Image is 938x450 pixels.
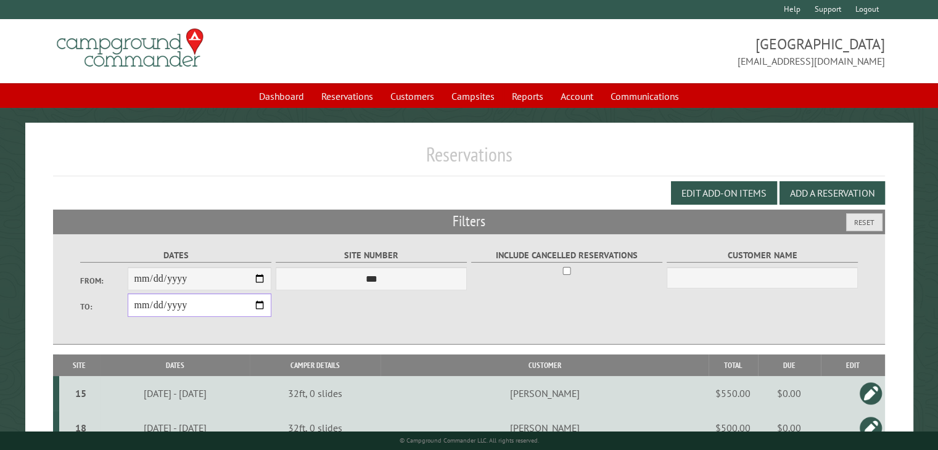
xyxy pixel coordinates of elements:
[400,436,539,444] small: © Campground Commander LLC. All rights reserved.
[252,84,311,108] a: Dashboard
[709,376,758,411] td: $550.00
[709,354,758,376] th: Total
[821,354,885,376] th: Edit
[758,376,821,411] td: $0.00
[709,411,758,445] td: $500.00
[667,248,858,263] label: Customer Name
[444,84,502,108] a: Campsites
[383,84,442,108] a: Customers
[276,248,467,263] label: Site Number
[553,84,601,108] a: Account
[314,84,381,108] a: Reservations
[53,210,885,233] h2: Filters
[504,84,551,108] a: Reports
[53,24,207,72] img: Campground Commander
[381,354,708,376] th: Customer
[102,387,248,399] div: [DATE] - [DATE]
[758,411,821,445] td: $0.00
[603,84,686,108] a: Communications
[80,248,272,263] label: Dates
[671,181,777,205] button: Edit Add-on Items
[846,213,882,231] button: Reset
[59,354,100,376] th: Site
[469,34,885,68] span: [GEOGRAPHIC_DATA] [EMAIL_ADDRESS][DOMAIN_NAME]
[80,301,128,313] label: To:
[381,376,708,411] td: [PERSON_NAME]
[250,376,381,411] td: 32ft, 0 slides
[780,181,885,205] button: Add a Reservation
[250,411,381,445] td: 32ft, 0 slides
[471,248,663,263] label: Include Cancelled Reservations
[80,275,128,287] label: From:
[100,354,250,376] th: Dates
[102,422,248,434] div: [DATE] - [DATE]
[250,354,381,376] th: Camper Details
[64,422,97,434] div: 18
[381,411,708,445] td: [PERSON_NAME]
[758,354,821,376] th: Due
[64,387,97,399] div: 15
[53,142,885,176] h1: Reservations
